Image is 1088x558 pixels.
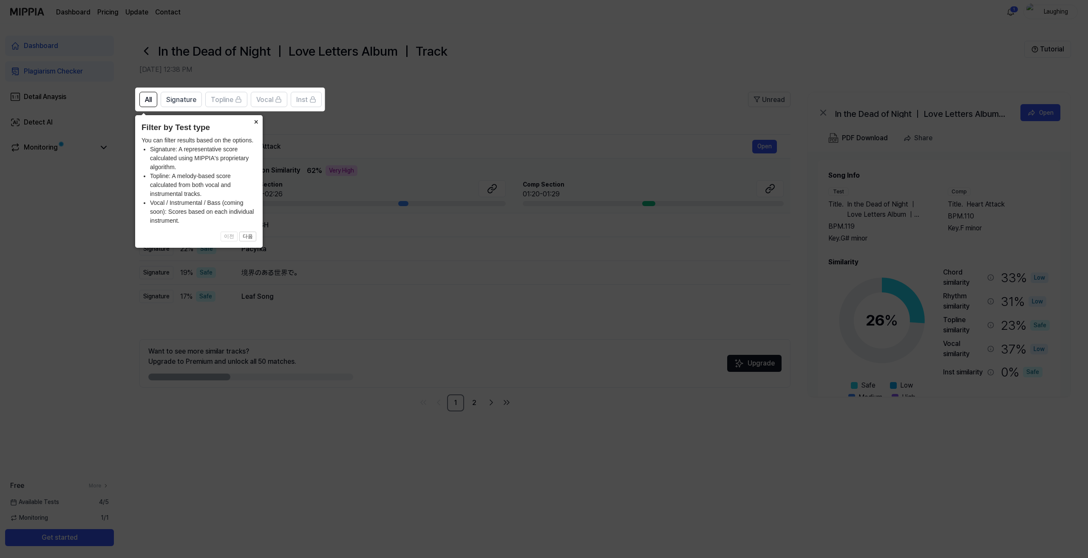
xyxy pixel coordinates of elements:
button: Signature [161,92,202,107]
button: 다음 [239,232,256,242]
div: You can filter results based on the options. [142,136,256,225]
span: Vocal [256,95,273,105]
span: Inst [296,95,308,105]
button: All [139,92,157,107]
span: Signature [166,95,196,105]
li: Vocal / Instrumental / Bass (coming soon): Scores based on each individual instrument. [150,198,256,225]
span: All [145,95,152,105]
li: Signature: A representative score calculated using MIPPIA's proprietary algorithm. [150,145,256,172]
button: Inst [291,92,322,107]
header: Filter by Test type [142,122,256,134]
li: Topline: A melody-based score calculated from both vocal and instrumental tracks. [150,172,256,198]
button: Topline [205,92,247,107]
button: Close [249,115,263,127]
span: Topline [211,95,233,105]
button: Vocal [251,92,287,107]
